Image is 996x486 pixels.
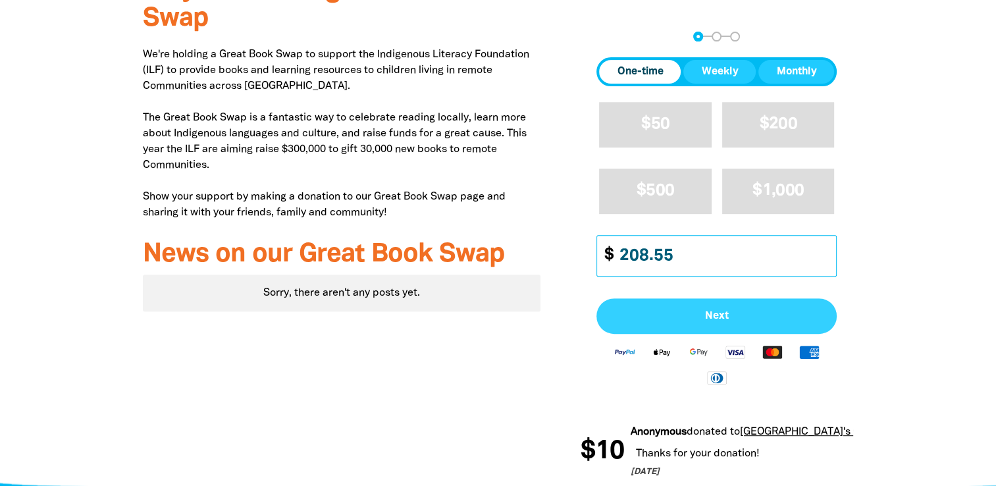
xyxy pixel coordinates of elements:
img: Diners Club logo [698,370,735,385]
div: Paginated content [143,275,541,311]
span: Next [611,311,822,321]
div: Available payment methods [596,334,837,395]
button: Navigate to step 1 of 3 to enter your donation amount [693,32,703,41]
img: Mastercard logo [754,344,791,360]
button: Weekly [683,60,756,84]
div: Thanks for your donation! [618,443,924,464]
span: $50 [641,117,669,132]
button: Navigate to step 2 of 3 to enter your details [712,32,721,41]
button: Pay with Credit Card [596,298,837,334]
span: $10 [568,439,612,465]
div: Sorry, there aren't any posts yet. [143,275,541,311]
img: American Express logo [791,344,827,360]
input: Enter custom amount [610,236,836,276]
div: Donation frequency [596,57,837,86]
img: Paypal logo [606,344,643,360]
button: $50 [599,102,712,148]
img: Visa logo [717,344,754,360]
span: $200 [760,117,797,132]
h3: News on our Great Book Swap [143,240,541,269]
button: $200 [722,102,835,148]
span: $ [597,236,613,276]
span: Weekly [701,64,738,80]
em: Anonymous [618,427,674,437]
span: $1,000 [752,183,804,198]
button: Navigate to step 3 of 3 to enter your payment details [730,32,740,41]
span: One-time [617,64,663,80]
p: [DATE] [618,466,924,479]
button: One-time [599,60,681,84]
button: Monthly [758,60,834,84]
img: Google Pay logo [680,344,717,360]
a: [GEOGRAPHIC_DATA]'s Great Book Swap [727,427,924,437]
div: Donation stream [580,424,853,479]
p: We're holding a Great Book Swap to support the Indigenous Literacy Foundation (ILF) to provide bo... [143,47,541,221]
img: Apple Pay logo [643,344,680,360]
span: $500 [637,183,674,198]
button: $500 [599,169,712,214]
span: Monthly [776,64,816,80]
span: donated to [674,427,727,437]
button: $1,000 [722,169,835,214]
